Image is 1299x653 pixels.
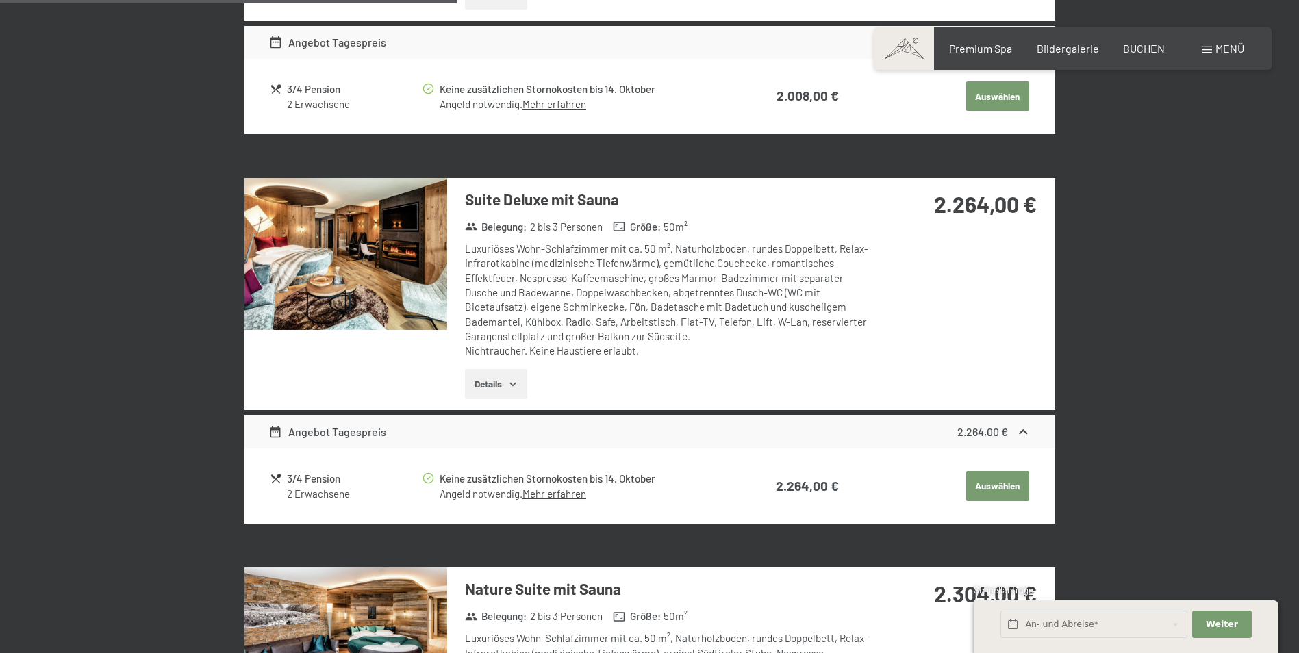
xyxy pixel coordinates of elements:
div: Angebot Tagespreis [268,424,386,440]
span: Menü [1215,42,1244,55]
span: 50 m² [664,220,688,234]
button: Auswählen [966,81,1029,112]
a: BUCHEN [1123,42,1165,55]
strong: Belegung : [465,609,527,624]
strong: 2.264,00 € [957,425,1008,438]
div: Angebot Tagespreis2.264,00 € [244,415,1055,448]
h3: Suite Deluxe mit Sauna [465,189,872,210]
strong: 2.304,00 € [934,580,1037,606]
img: mss_renderimg.php [244,178,447,330]
div: Angebot Tagespreis2.008,00 € [244,26,1055,59]
a: Premium Spa [949,42,1012,55]
a: Mehr erfahren [522,487,586,500]
button: Weiter [1192,611,1251,639]
div: Luxuriöses Wohn-Schlafzimmer mit ca. 50 m², Naturholzboden, rundes Doppelbett, Relax-Infrarotkabi... [465,242,872,358]
span: Schnellanfrage [974,585,1033,596]
div: 2 Erwachsene [287,97,420,112]
span: 50 m² [664,609,688,624]
strong: Größe : [613,609,661,624]
strong: 2.264,00 € [934,191,1037,217]
strong: 2.264,00 € [776,478,839,494]
h3: Nature Suite mit Sauna [465,578,872,600]
span: 2 bis 3 Personen [530,609,603,624]
div: Angeld notwendig. [440,487,724,501]
div: 3/4 Pension [287,81,420,97]
div: 2 Erwachsene [287,487,420,501]
strong: 2.008,00 € [777,88,839,103]
div: 3/4 Pension [287,471,420,487]
button: Auswählen [966,471,1029,501]
div: Angeld notwendig. [440,97,724,112]
span: Weiter [1206,618,1238,630]
strong: Belegung : [465,220,527,234]
a: Bildergalerie [1037,42,1099,55]
strong: Größe : [613,220,661,234]
div: Keine zusätzlichen Stornokosten bis 14. Oktober [440,471,724,487]
div: Angebot Tagespreis [268,34,386,51]
span: 2 bis 3 Personen [530,220,603,234]
button: Details [465,369,527,399]
div: Keine zusätzlichen Stornokosten bis 14. Oktober [440,81,724,97]
a: Mehr erfahren [522,98,586,110]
